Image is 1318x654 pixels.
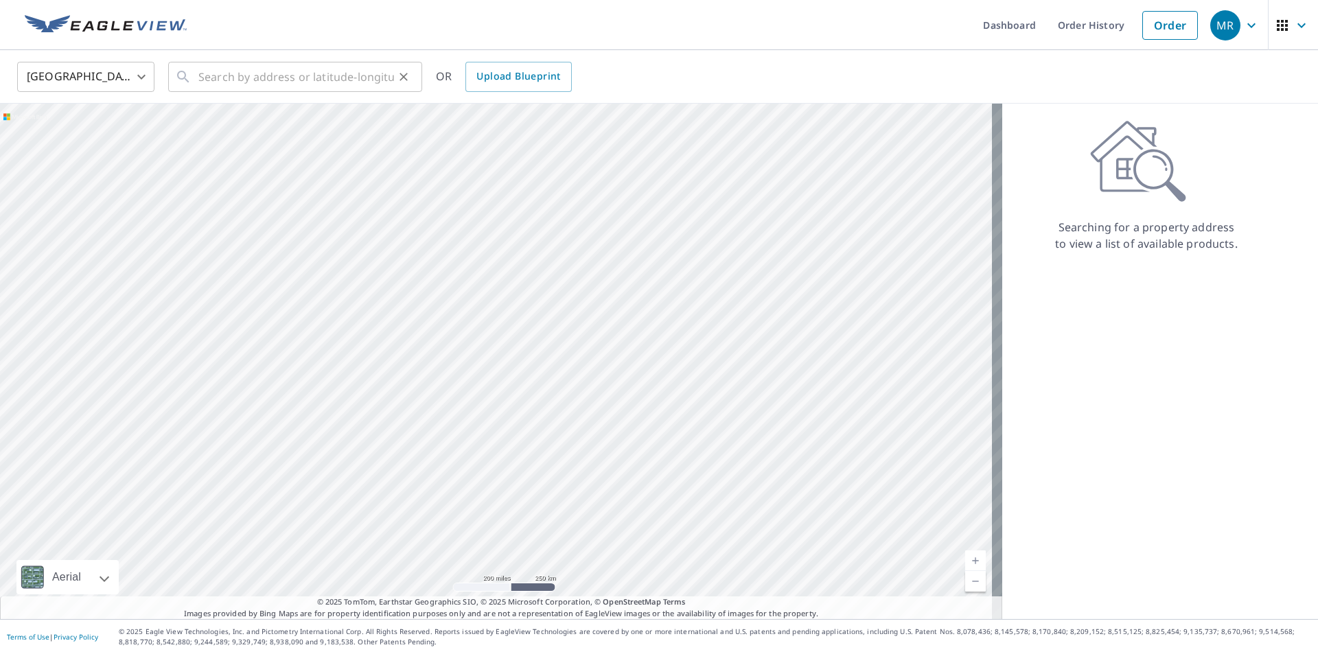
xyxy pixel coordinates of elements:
span: © 2025 TomTom, Earthstar Geographics SIO, © 2025 Microsoft Corporation, © [317,596,686,608]
a: Upload Blueprint [465,62,571,92]
a: Current Level 5, Zoom In [965,550,986,571]
span: Upload Blueprint [476,68,560,85]
button: Clear [394,67,413,86]
img: EV Logo [25,15,187,36]
a: OpenStreetMap [603,596,660,607]
a: Current Level 5, Zoom Out [965,571,986,592]
div: MR [1210,10,1240,40]
div: OR [436,62,572,92]
a: Terms [663,596,686,607]
a: Terms of Use [7,632,49,642]
div: Aerial [16,560,119,594]
p: © 2025 Eagle View Technologies, Inc. and Pictometry International Corp. All Rights Reserved. Repo... [119,627,1311,647]
div: Aerial [48,560,85,594]
input: Search by address or latitude-longitude [198,58,394,96]
a: Order [1142,11,1198,40]
div: [GEOGRAPHIC_DATA] [17,58,154,96]
a: Privacy Policy [54,632,98,642]
p: | [7,633,98,641]
p: Searching for a property address to view a list of available products. [1054,219,1238,252]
